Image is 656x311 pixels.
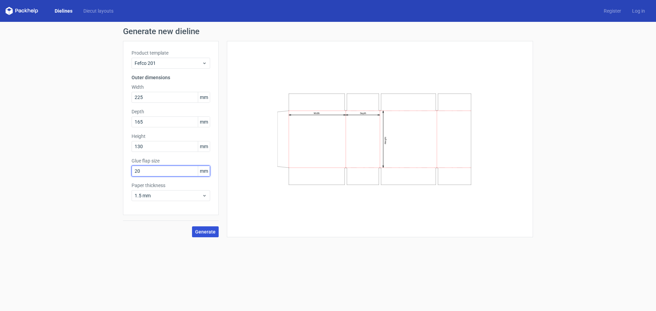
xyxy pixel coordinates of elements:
[132,182,210,189] label: Paper thickness
[198,166,210,176] span: mm
[195,229,216,234] span: Generate
[132,84,210,90] label: Width
[192,226,219,237] button: Generate
[78,8,119,14] a: Diecut layouts
[198,141,210,152] span: mm
[135,60,202,67] span: Fefco 201
[132,133,210,140] label: Height
[132,157,210,164] label: Glue flap size
[384,137,387,144] text: Height
[132,74,210,81] h3: Outer dimensions
[627,8,651,14] a: Log in
[598,8,627,14] a: Register
[314,112,320,115] text: Width
[135,192,202,199] span: 1.5 mm
[49,8,78,14] a: Dielines
[360,112,366,115] text: Depth
[198,117,210,127] span: mm
[123,27,533,36] h1: Generate new dieline
[132,50,210,56] label: Product template
[132,108,210,115] label: Depth
[198,92,210,102] span: mm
